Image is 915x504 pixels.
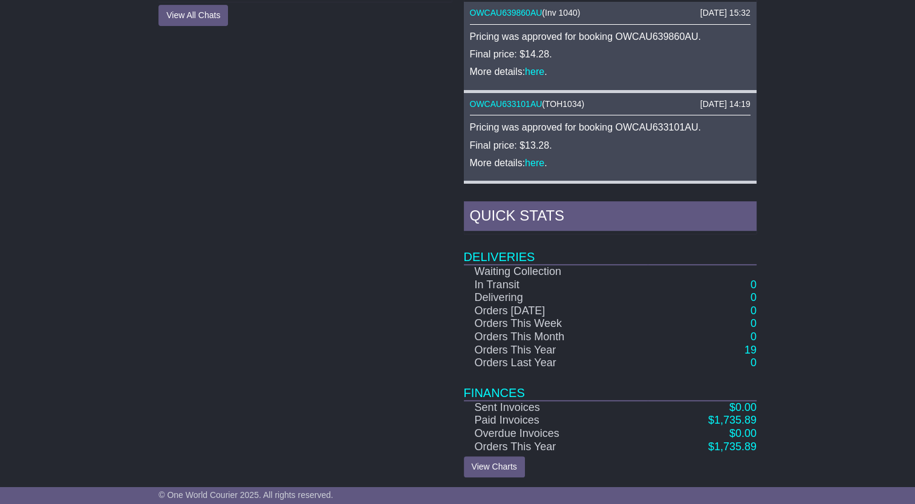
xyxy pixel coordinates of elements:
[464,357,648,370] td: Orders Last Year
[470,8,542,18] a: OWCAU639860AU
[751,279,757,291] a: 0
[470,8,751,18] div: ( )
[464,265,648,279] td: Waiting Collection
[464,441,648,454] td: Orders This Year
[470,99,751,109] div: ( )
[464,370,757,401] td: Finances
[525,158,544,168] a: here
[464,234,757,265] td: Deliveries
[751,317,757,329] a: 0
[464,331,648,344] td: Orders This Month
[464,414,648,427] td: Paid Invoices
[729,427,757,439] a: $0.00
[744,344,757,356] a: 19
[751,291,757,303] a: 0
[751,357,757,369] a: 0
[700,99,751,109] div: [DATE] 14:19
[464,279,648,292] td: In Transit
[158,5,228,26] button: View All Chats
[470,140,751,151] p: Final price: $13.28.
[714,441,757,453] span: 1,735.89
[470,121,751,133] p: Pricing was approved for booking OWCAU633101AU.
[708,414,757,426] a: $1,735.89
[470,48,751,60] p: Final price: $14.28.
[464,427,648,441] td: Overdue Invoices
[525,66,544,77] a: here
[464,201,757,234] div: Quick Stats
[158,490,333,500] span: © One World Courier 2025. All rights reserved.
[464,344,648,357] td: Orders This Year
[464,291,648,305] td: Delivering
[464,317,648,331] td: Orders This Week
[735,401,757,413] span: 0.00
[751,331,757,343] a: 0
[470,66,751,77] p: More details: .
[735,427,757,439] span: 0.00
[470,99,542,109] a: OWCAU633101AU
[751,305,757,317] a: 0
[464,401,648,415] td: Sent Invoices
[708,441,757,453] a: $1,735.89
[700,8,751,18] div: [DATE] 15:32
[464,305,648,318] td: Orders [DATE]
[545,8,578,18] span: Inv 1040
[729,401,757,413] a: $0.00
[545,99,581,109] span: TOH1034
[714,414,757,426] span: 1,735.89
[470,157,751,169] p: More details: .
[470,31,751,42] p: Pricing was approved for booking OWCAU639860AU.
[464,456,525,477] a: View Charts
